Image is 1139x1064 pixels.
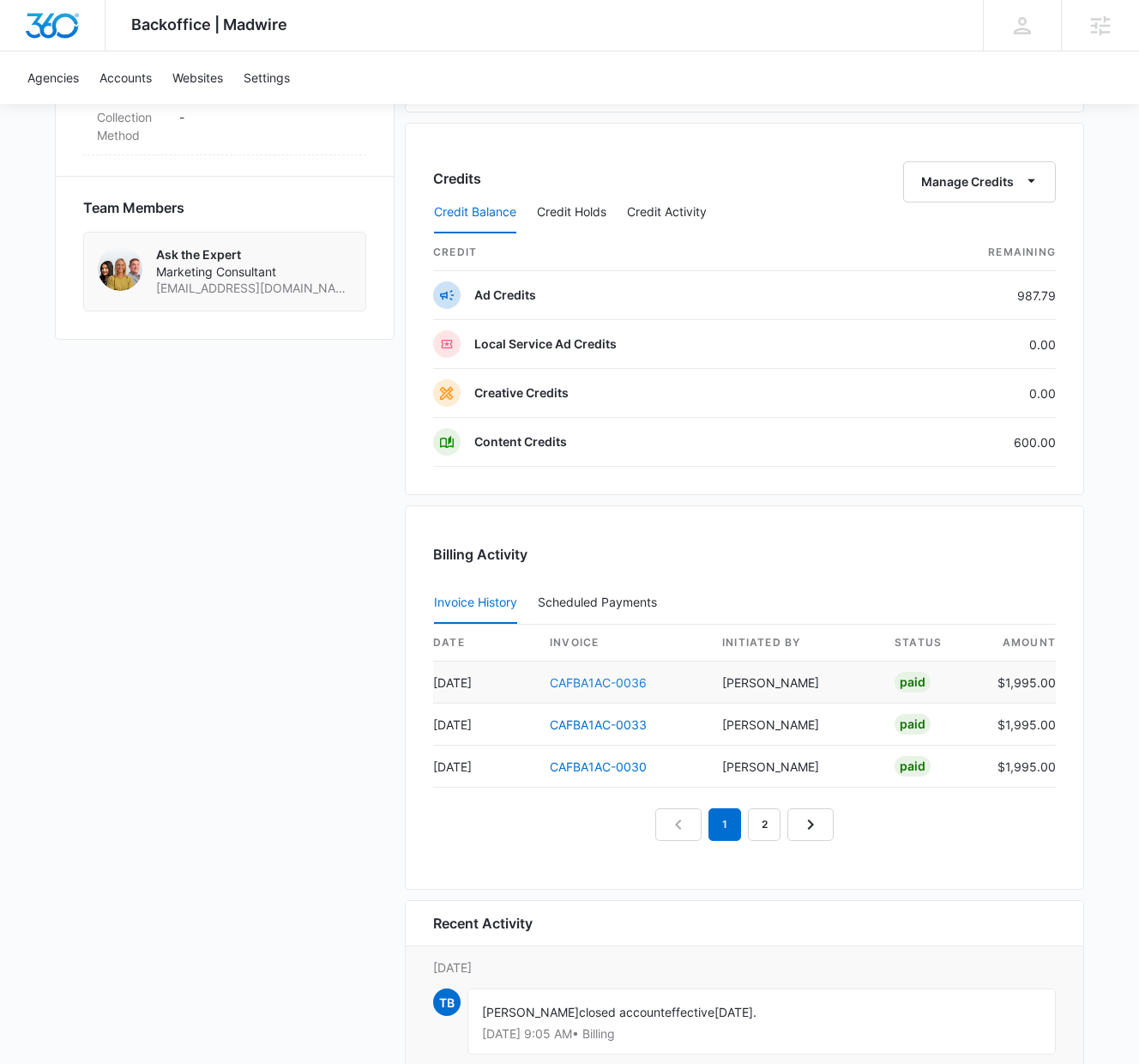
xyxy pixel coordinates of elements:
[536,625,708,662] th: invoice
[550,717,647,732] a: CAFBA1AC-0033
[895,756,931,777] div: Paid
[156,246,352,263] p: Ask the Expert
[83,98,366,155] div: Collection Method-
[984,662,1056,704] td: $1,995.00
[179,108,353,126] p: -
[433,958,1056,976] p: [DATE]
[433,544,1056,565] h3: Billing Activity
[97,108,166,144] dt: Collection Method
[874,271,1056,320] td: 987.79
[874,418,1056,467] td: 600.00
[714,1005,756,1019] span: [DATE].
[874,369,1056,418] td: 0.00
[550,759,647,774] a: CAFBA1AC-0030
[131,15,287,33] span: Backoffice | Madwire
[482,1028,1041,1040] p: [DATE] 9:05 AM • Billing
[903,161,1056,203] button: Manage Credits
[874,320,1056,369] td: 0.00
[708,625,881,662] th: Initiated By
[433,746,536,788] td: [DATE]
[538,596,664,608] div: Scheduled Payments
[89,51,162,104] a: Accounts
[665,1005,714,1019] span: effective
[434,192,516,233] button: Credit Balance
[83,197,184,218] span: Team Members
[895,672,931,692] div: Paid
[881,625,984,662] th: status
[433,168,481,189] h3: Credits
[787,808,834,841] a: Next Page
[984,704,1056,746] td: $1,995.00
[874,234,1056,271] th: Remaining
[474,384,569,402] p: Creative Credits
[579,1005,665,1019] span: closed account
[17,51,89,104] a: Agencies
[627,192,707,233] button: Credit Activity
[655,808,834,841] nav: Pagination
[233,51,300,104] a: Settings
[537,192,606,233] button: Credit Holds
[984,746,1056,788] td: $1,995.00
[433,704,536,746] td: [DATE]
[156,280,352,297] span: [EMAIL_ADDRESS][DOMAIN_NAME]
[984,625,1056,662] th: amount
[433,988,461,1016] span: TB
[708,704,881,746] td: [PERSON_NAME]
[433,662,536,704] td: [DATE]
[482,1005,579,1019] span: [PERSON_NAME]
[98,246,142,291] img: Ask the Expert
[156,263,352,281] span: Marketing Consultant
[433,234,874,271] th: credit
[748,808,780,841] a: Page 2
[708,746,881,788] td: [PERSON_NAME]
[433,913,533,934] h6: Recent Activity
[550,675,647,690] a: CAFBA1AC-0036
[708,808,741,841] em: 1
[433,625,536,662] th: date
[474,287,536,304] p: Ad Credits
[474,433,567,450] p: Content Credits
[895,714,931,735] div: Paid
[162,51,233,104] a: Websites
[474,336,617,353] p: Local Service Ad Credits
[708,662,881,704] td: [PERSON_NAME]
[434,583,517,624] button: Invoice History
